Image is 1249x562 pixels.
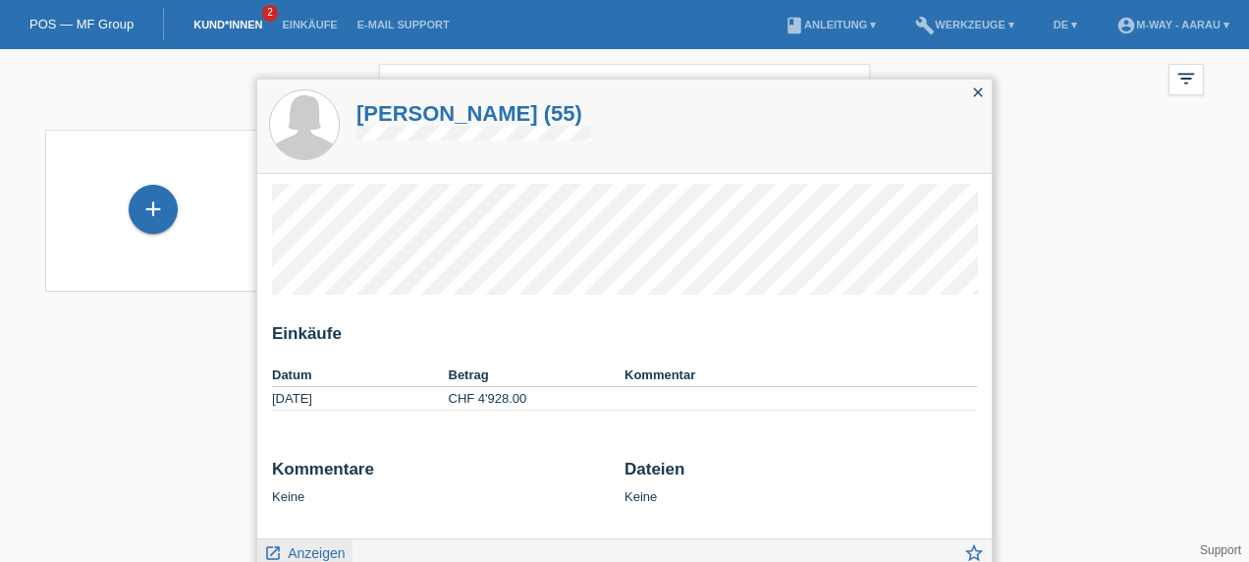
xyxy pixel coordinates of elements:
a: Support [1200,543,1241,557]
span: Anzeigen [288,545,345,561]
h2: Einkäufe [272,324,977,354]
i: close [970,84,986,100]
a: POS — MF Group [29,17,134,31]
i: book [785,16,804,35]
i: launch [264,544,282,562]
td: [DATE] [272,387,449,411]
td: CHF 4'928.00 [449,387,625,411]
a: bookAnleitung ▾ [775,19,886,30]
th: Datum [272,364,449,387]
i: build [915,16,935,35]
a: account_circlem-way - Aarau ▾ [1107,19,1239,30]
div: Keine [624,460,977,504]
a: Einkäufe [272,19,347,30]
i: filter_list [1175,68,1197,89]
a: DE ▾ [1044,19,1087,30]
th: Kommentar [624,364,977,387]
i: account_circle [1116,16,1136,35]
span: 2 [262,5,278,22]
a: E-Mail Support [348,19,460,30]
th: Betrag [449,364,625,387]
h2: Dateien [624,460,977,489]
input: Suche... [379,64,870,110]
a: buildWerkzeuge ▾ [905,19,1024,30]
a: [PERSON_NAME] (55) [356,101,591,126]
i: close [837,75,860,98]
h2: Kommentare [272,460,610,489]
div: Kund*in hinzufügen [130,193,177,226]
div: Keine [272,460,610,504]
a: Kund*innen [184,19,272,30]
